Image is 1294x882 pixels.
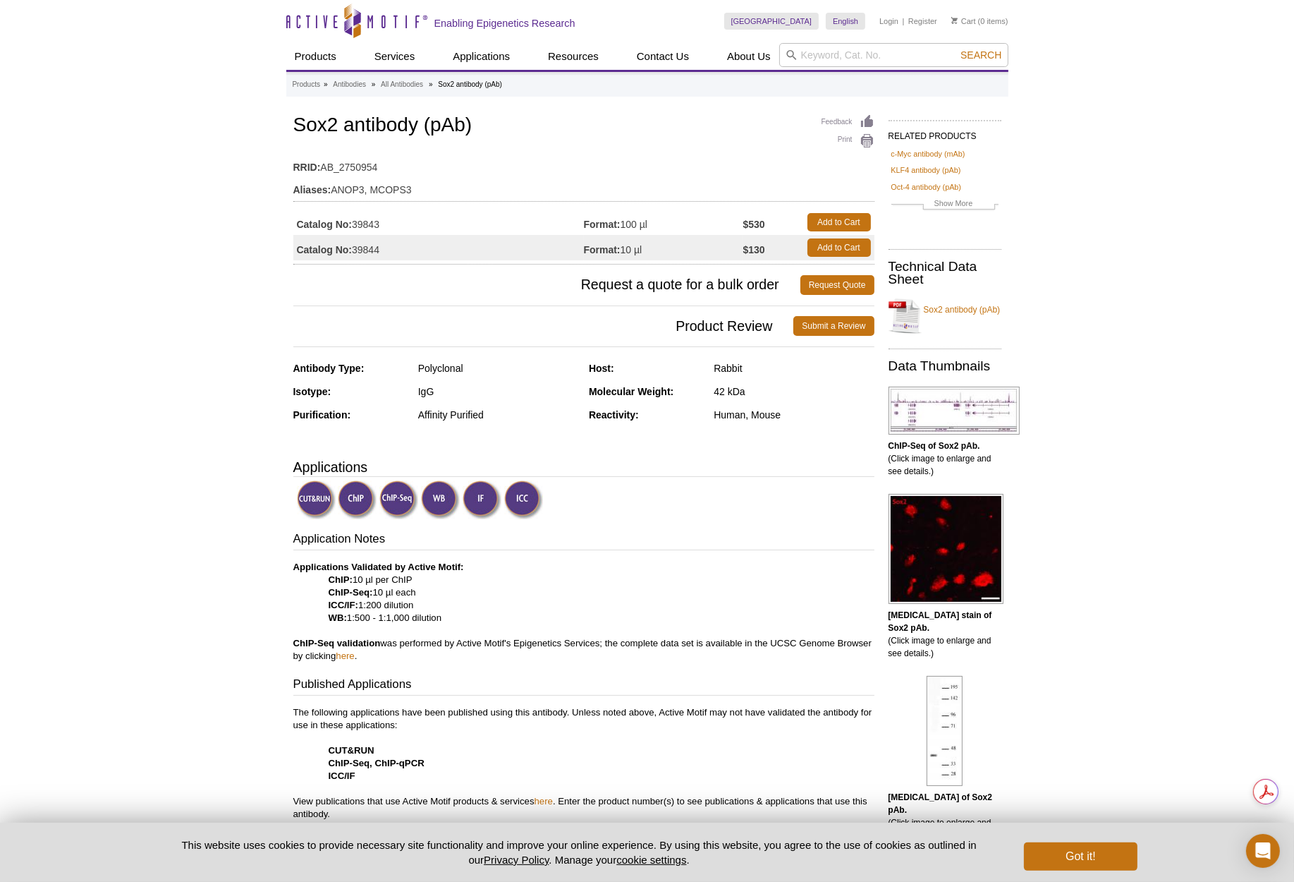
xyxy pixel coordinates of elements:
img: Your Cart [951,17,958,24]
strong: Purification: [293,409,351,421]
li: | [903,13,905,30]
strong: ChIP-Seq, ChIP-qPCR [329,758,425,768]
a: Products [286,43,345,70]
b: Applications Validated by Active Motif: [293,562,464,572]
a: [GEOGRAPHIC_DATA] [724,13,819,30]
img: Immunocytochemistry Validated [504,481,543,519]
a: English [826,13,865,30]
b: ChIP-Seq validation [293,638,381,648]
span: Request a quote for a bulk order [293,275,800,295]
td: AB_2750954 [293,152,874,175]
a: Feedback [822,114,874,130]
input: Keyword, Cat. No. [779,43,1008,67]
h2: RELATED PRODUCTS [889,120,1001,145]
div: IgG [418,385,578,398]
a: Show More [891,197,999,213]
strong: Format: [584,218,621,231]
p: This website uses cookies to provide necessary site functionality and improve your online experie... [157,838,1001,867]
h3: Applications [293,457,874,478]
div: Open Intercom Messenger [1246,834,1280,868]
strong: ICC/IF [329,771,355,781]
strong: Antibody Type: [293,363,365,374]
strong: Isotype: [293,386,331,397]
strong: Molecular Weight: [589,386,673,397]
img: Sox2 antibody (pAb) tested by ChIP-Seq. [889,387,1020,435]
h1: Sox2 antibody (pAb) [293,114,874,138]
h3: Published Applications [293,676,874,696]
h2: Enabling Epigenetics Research [434,17,575,30]
a: here [535,796,553,807]
a: About Us [719,43,779,70]
strong: ChIP: [329,574,353,585]
a: Oct-4 antibody (pAb) [891,181,962,193]
b: [MEDICAL_DATA] stain of Sox2 pAb. [889,610,992,633]
a: Cart [951,16,976,26]
strong: WB: [329,612,347,623]
li: » [324,80,328,88]
span: Product Review [293,316,794,336]
p: (Click image to enlarge and see details.) [889,609,1001,660]
span: Search [960,49,1001,61]
strong: Aliases: [293,183,331,196]
img: ChIP-Seq Validated [379,481,418,519]
a: Antibodies [333,78,366,91]
strong: Host: [589,363,614,374]
a: KLF4 antibody (pAb) [891,164,961,176]
td: 100 µl [584,210,743,235]
a: Print [822,133,874,149]
strong: Catalog No: [297,243,353,256]
p: 10 µl per ChIP 10 µl each 1:200 dilution 1:500 - 1:1,000 dilution was performed by Active Motif's... [293,561,874,663]
a: Applications [444,43,518,70]
a: Services [366,43,424,70]
td: 39843 [293,210,584,235]
a: Products [293,78,320,91]
a: Add to Cart [807,238,871,257]
a: Login [879,16,898,26]
strong: CUT&RUN [329,745,374,756]
a: Contact Us [628,43,697,70]
div: 42 kDa [714,385,874,398]
a: Sox2 antibody (pAb) [889,295,1001,337]
p: (Click image to enlarge and see details.) [889,440,1001,478]
li: (0 items) [951,13,1008,30]
img: Western Blot Validated [421,481,460,519]
img: ChIP Validated [338,481,377,519]
img: Sox2 antibody (pAb) tested by immunofluorescence. [889,494,1003,604]
button: Search [956,49,1006,61]
strong: Reactivity: [589,409,639,421]
div: Polyclonal [418,362,578,375]
div: Rabbit [714,362,874,375]
div: Affinity Purified [418,409,578,421]
li: » [429,80,433,88]
button: Got it! [1024,842,1137,871]
img: CUT&RUN Validated [297,481,336,519]
td: ANOP3, MCOPS3 [293,175,874,198]
h2: Data Thumbnails [889,360,1001,373]
td: 39844 [293,235,584,260]
a: Register [908,16,937,26]
strong: $130 [743,243,765,256]
li: » [372,80,376,88]
img: Immunofluorescence Validated [463,481,501,519]
a: c-Myc antibody (mAb) [891,147,965,160]
p: The following applications have been published using this antibody. Unless noted above, Active Mo... [293,706,874,821]
a: Request Quote [800,275,874,295]
strong: RRID: [293,161,321,174]
li: Sox2 antibody (pAb) [438,80,502,88]
strong: Catalog No: [297,218,353,231]
strong: $530 [743,218,765,231]
strong: ICC/IF: [329,600,359,610]
strong: ChIP-Seq: [329,587,373,598]
b: ChIP-Seq of Sox2 pAb. [889,441,980,451]
div: Human, Mouse [714,409,874,421]
h3: Application Notes [293,531,874,550]
a: here [336,651,354,661]
h2: Technical Data Sheet [889,260,1001,286]
img: Sox2 antibody (pAb) tested by Western blot. [927,676,963,786]
button: cookie settings [616,854,686,866]
a: Submit a Review [793,316,874,336]
a: All Antibodies [381,78,423,91]
strong: Format: [584,243,621,256]
a: Add to Cart [807,213,871,231]
b: [MEDICAL_DATA] of Sox2 pAb. [889,792,993,815]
